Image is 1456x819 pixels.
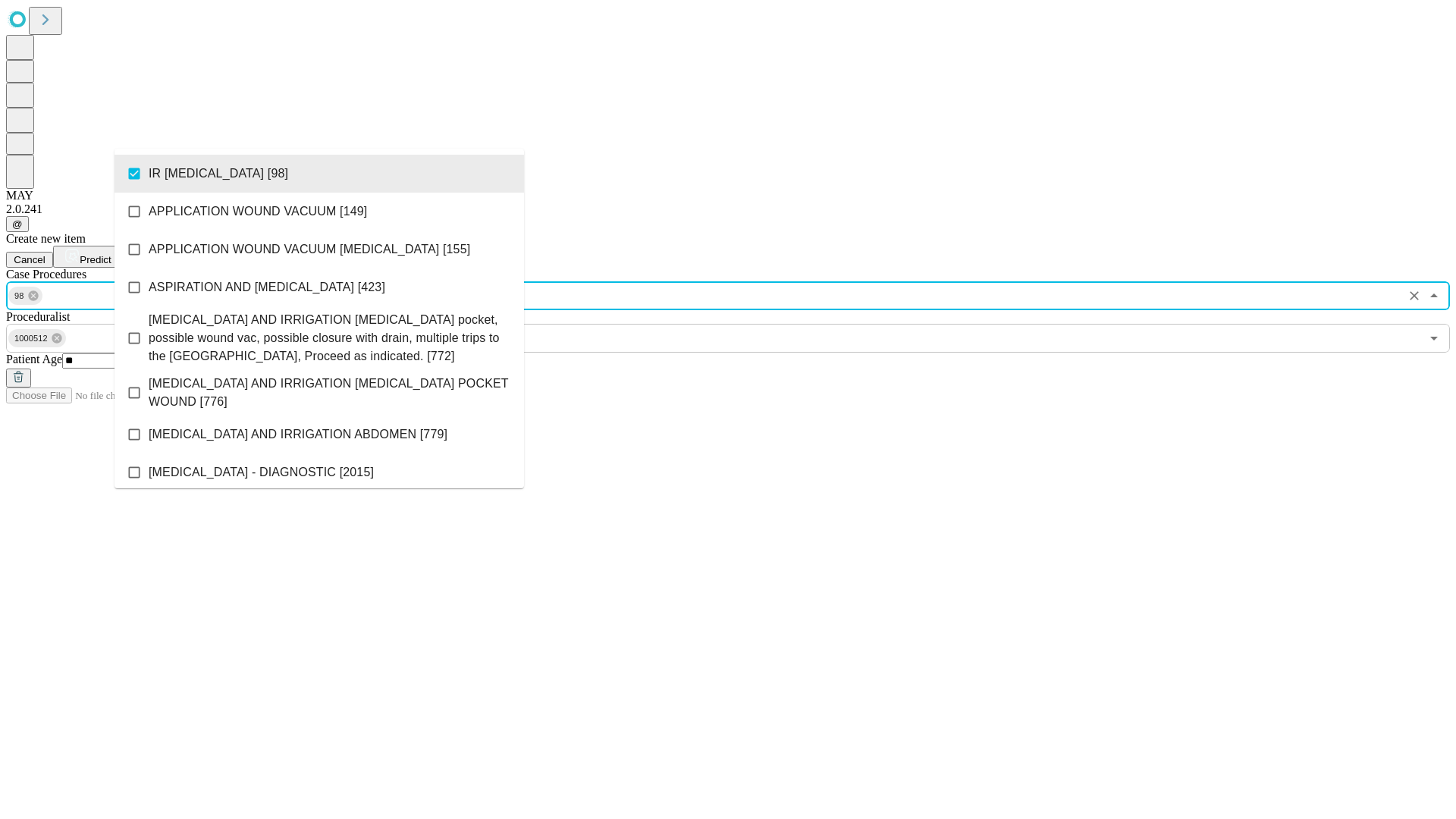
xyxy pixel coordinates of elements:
[6,252,53,268] button: Cancel
[8,329,66,347] div: 1000512
[53,246,123,268] button: Predict
[149,202,367,221] span: APPLICATION WOUND VACUUM [149]
[149,311,512,366] span: [MEDICAL_DATA] AND IRRIGATION [MEDICAL_DATA] pocket, possible wound vac, possible closure with dr...
[1423,285,1445,306] button: Close
[149,278,385,297] span: ASPIRATION AND [MEDICAL_DATA] [423]
[8,330,54,347] span: 1000512
[149,240,470,259] span: APPLICATION WOUND VACUUM [MEDICAL_DATA] [155]
[8,287,42,305] div: 98
[1404,285,1425,306] button: Clear
[149,425,447,444] span: [MEDICAL_DATA] AND IRRIGATION ABDOMEN [779]
[6,353,62,366] span: Patient Age
[1423,328,1445,349] button: Open
[8,287,30,305] span: 98
[80,254,111,265] span: Predict
[6,189,1450,202] div: MAY
[6,216,29,232] button: @
[6,202,1450,216] div: 2.0.241
[14,254,45,265] span: Cancel
[6,268,86,281] span: Scheduled Procedure
[6,310,70,323] span: Proceduralist
[12,218,23,230] span: @
[6,232,86,245] span: Create new item
[149,375,512,411] span: [MEDICAL_DATA] AND IRRIGATION [MEDICAL_DATA] POCKET WOUND [776]
[149,165,288,183] span: IR [MEDICAL_DATA] [98]
[149,463,374,482] span: [MEDICAL_DATA] - DIAGNOSTIC [2015]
